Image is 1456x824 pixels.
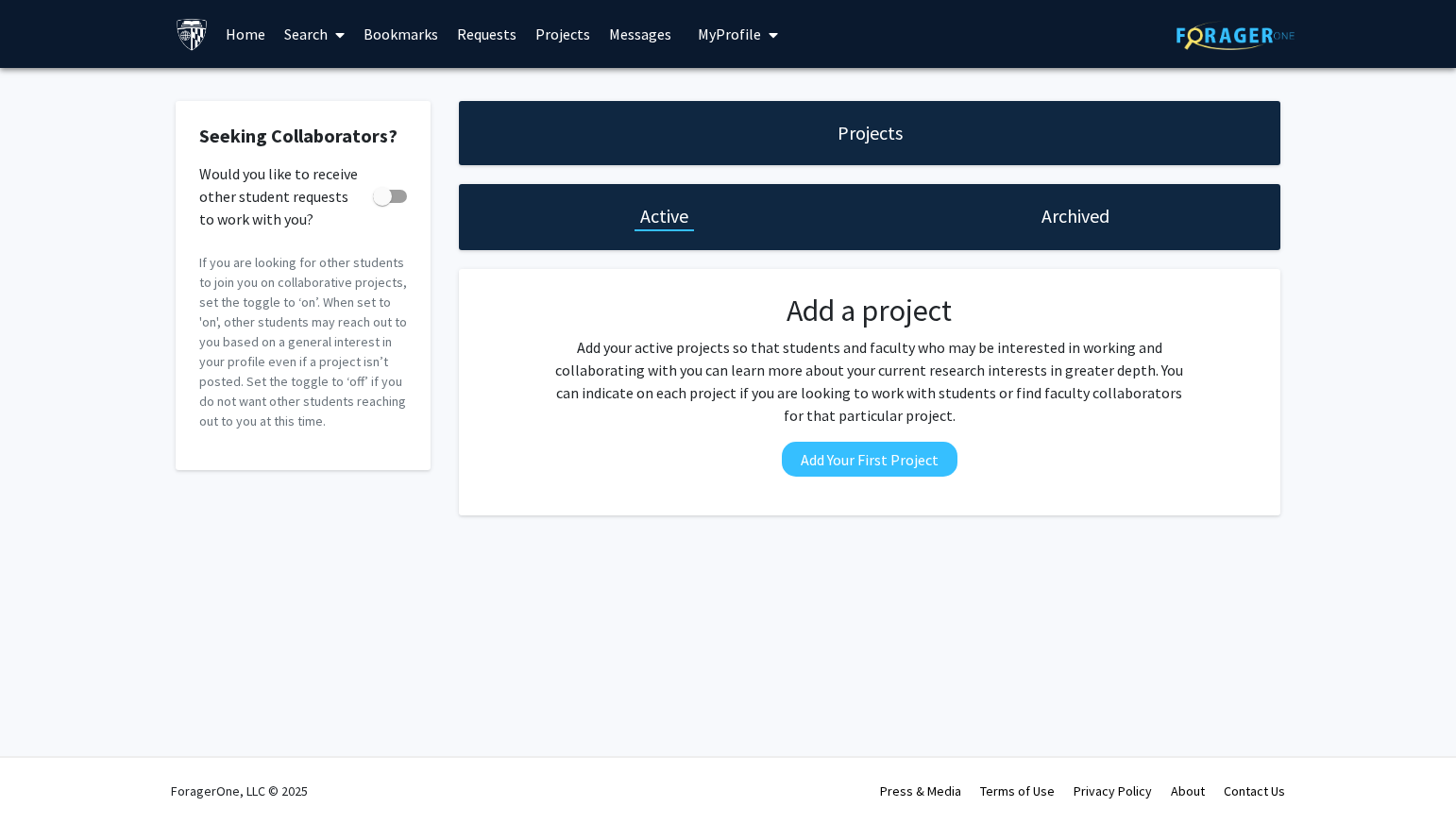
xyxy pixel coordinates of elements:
[698,25,761,43] span: My Profile
[171,758,308,824] div: ForagerOne, LLC © 2025
[640,203,688,229] h1: Active
[838,120,903,146] h1: Projects
[1224,782,1285,799] a: Contact Us
[199,125,407,147] h2: Seeking Collaborators?
[275,1,354,67] a: Search
[199,253,407,431] p: If you are looking for other students to join you on collaborative projects, set the toggle to ‘o...
[14,739,80,810] iframe: Chat
[199,162,365,230] span: Would you like to receive other student requests to work with you?
[880,782,961,799] a: Press & Media
[782,442,957,477] button: Add Your First Project
[1177,21,1295,50] img: ForagerOne Logo
[980,782,1055,799] a: Terms of Use
[354,1,448,67] a: Bookmarks
[600,1,681,67] a: Messages
[1171,782,1205,799] a: About
[1041,203,1109,229] h1: Archived
[1074,782,1152,799] a: Privacy Policy
[526,1,600,67] a: Projects
[176,18,209,51] img: Johns Hopkins University Logo
[550,293,1190,328] h2: Add a project
[448,1,526,67] a: Requests
[216,1,275,67] a: Home
[550,336,1190,427] p: Add your active projects so that students and faculty who may be interested in working and collab...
